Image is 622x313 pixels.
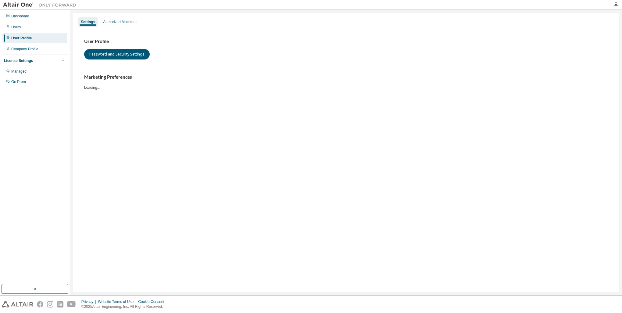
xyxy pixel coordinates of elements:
[81,304,168,309] p: © 2025 Altair Engineering, Inc. All Rights Reserved.
[11,14,29,19] div: Dashboard
[84,74,608,80] h3: Marketing Preferences
[84,74,608,90] div: Loading...
[84,38,608,45] h3: User Profile
[11,79,26,84] div: On Prem
[57,301,63,308] img: linkedin.svg
[11,36,32,41] div: User Profile
[11,47,38,52] div: Company Profile
[138,299,168,304] div: Cookie Consent
[98,299,138,304] div: Website Terms of Use
[67,301,76,308] img: youtube.svg
[103,20,137,24] div: Authorized Machines
[37,301,43,308] img: facebook.svg
[11,69,27,74] div: Managed
[47,301,53,308] img: instagram.svg
[4,58,33,63] div: License Settings
[3,2,79,8] img: Altair One
[81,20,95,24] div: Settings
[2,301,33,308] img: altair_logo.svg
[84,49,150,59] button: Password and Security Settings
[11,25,21,30] div: Users
[81,299,98,304] div: Privacy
